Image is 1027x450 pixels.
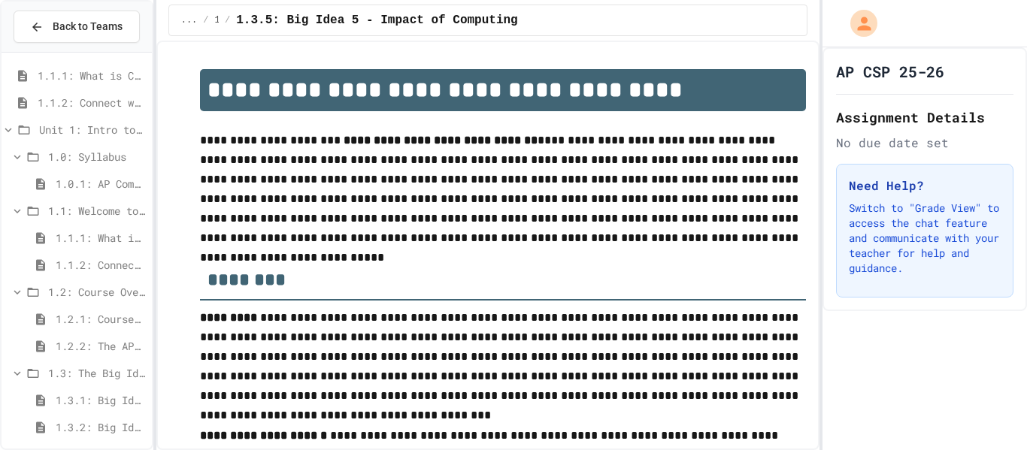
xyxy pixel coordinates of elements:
[39,122,146,137] span: Unit 1: Intro to Computer Science
[56,392,146,408] span: 1.3.1: Big Idea 1 - Creative Development
[48,203,146,219] span: 1.1: Welcome to Computer Science
[56,338,146,354] span: 1.2.2: The AP Exam
[48,365,146,381] span: 1.3: The Big Ideas
[849,201,1001,276] p: Switch to "Grade View" to access the chat feature and communicate with your teacher for help and ...
[56,257,146,273] span: 1.1.2: Connect with Your World
[836,107,1013,128] h2: Assignment Details
[181,14,198,26] span: ...
[849,177,1001,195] h3: Need Help?
[236,11,517,29] span: 1.3.5: Big Idea 5 - Impact of Computing
[203,14,208,26] span: /
[56,419,146,435] span: 1.3.2: Big Idea 2 - Data
[38,95,146,110] span: 1.1.2: Connect with Your World
[38,68,146,83] span: 1.1.1: What is Computer Science?
[836,61,944,82] h1: AP CSP 25-26
[225,14,230,26] span: /
[836,134,1013,152] div: No due date set
[53,19,123,35] span: Back to Teams
[48,284,146,300] span: 1.2: Course Overview and the AP Exam
[56,311,146,327] span: 1.2.1: Course Overview
[835,6,881,41] div: My Account
[56,230,146,246] span: 1.1.1: What is Computer Science?
[215,14,220,26] span: 1.3: The Big Ideas
[48,149,146,165] span: 1.0: Syllabus
[56,176,146,192] span: 1.0.1: AP Computer Science Principles in Python Course Syllabus
[14,11,140,43] button: Back to Teams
